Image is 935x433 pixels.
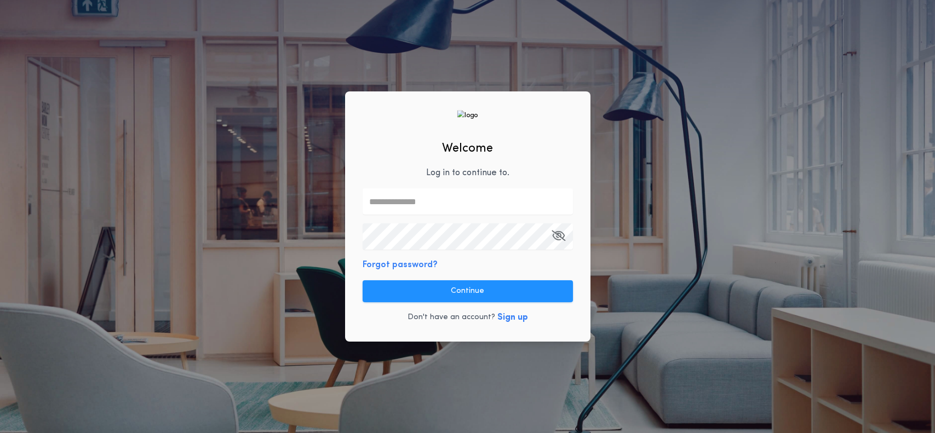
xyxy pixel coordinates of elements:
[497,311,528,324] button: Sign up
[408,312,495,323] p: Don't have an account?
[363,258,438,272] button: Forgot password?
[363,280,573,302] button: Continue
[426,166,509,180] p: Log in to continue to .
[457,110,478,120] img: logo
[442,140,493,158] h2: Welcome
